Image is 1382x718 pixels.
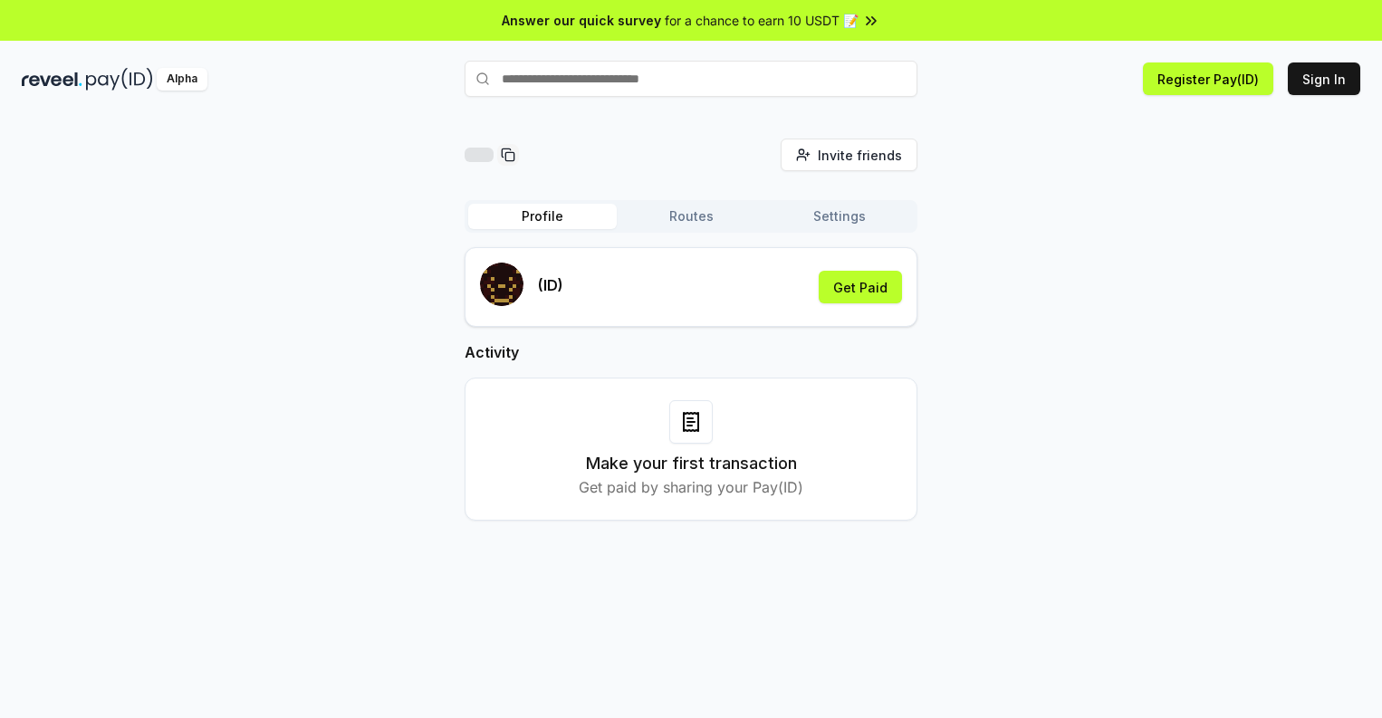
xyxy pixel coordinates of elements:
[465,341,917,363] h2: Activity
[579,476,803,498] p: Get paid by sharing your Pay(ID)
[468,204,617,229] button: Profile
[665,11,859,30] span: for a chance to earn 10 USDT 📝
[22,68,82,91] img: reveel_dark
[502,11,661,30] span: Answer our quick survey
[538,274,563,296] p: (ID)
[586,451,797,476] h3: Make your first transaction
[1143,62,1273,95] button: Register Pay(ID)
[1288,62,1360,95] button: Sign In
[818,146,902,165] span: Invite friends
[617,204,765,229] button: Routes
[781,139,917,171] button: Invite friends
[157,68,207,91] div: Alpha
[765,204,914,229] button: Settings
[86,68,153,91] img: pay_id
[819,271,902,303] button: Get Paid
